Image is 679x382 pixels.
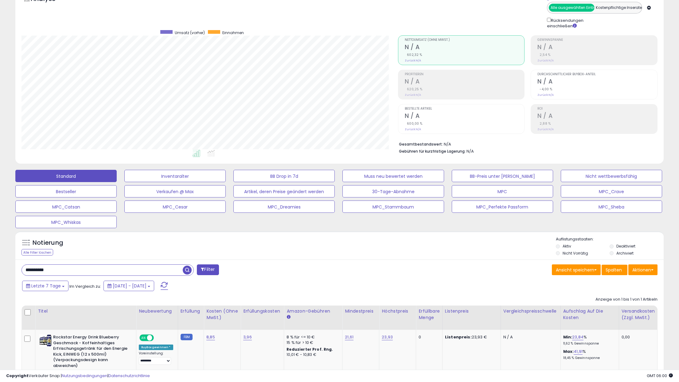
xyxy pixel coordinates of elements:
[561,185,662,197] button: MPC_Crave
[181,308,200,314] font: Erfüllung
[548,93,554,97] font: N/A
[647,373,673,379] span: 2025-09-18 09:11 GMT
[556,236,594,242] font: Auflistungsstaaten:
[547,18,583,29] font: Rücksendungen einschließen
[548,127,554,131] font: N/A
[574,349,583,354] font: 41,91
[602,265,627,275] button: Spalten
[498,189,507,195] font: MPC
[139,351,163,356] font: Voreinstellung:
[206,334,215,340] font: 8,85
[15,185,117,197] button: Bestseller
[103,281,154,291] button: [DATE] - [DATE]
[175,30,205,35] font: Umsatz (vorher)
[372,189,415,195] font: 30-Tage-Abnahme
[583,349,586,354] font: %
[572,334,583,340] a: 23,84
[551,5,602,10] font: Alle ausgewählten Einträge
[563,349,574,354] font: Max:
[15,216,117,228] button: MPC_Whiskas
[537,59,548,62] font: Zurück:
[407,53,422,57] font: 602,32 %
[287,314,290,320] small: Amazon-Gebühren.
[466,148,474,154] font: N/A
[233,185,335,197] button: Artikel, deren Preise geändert werden
[405,127,416,131] font: Zurück:
[124,201,226,213] button: MPC_Cesar
[416,93,421,97] font: N/A
[56,173,76,179] font: Standard
[342,170,444,182] button: Muss neu bewertet werden
[141,345,171,349] font: BuyBox gewinnen *
[69,283,101,289] font: Im Vergleich zu:
[141,336,145,340] font: AN
[39,334,52,347] img: 512ApT2xA6L._SL40_.jpg
[452,170,553,182] button: BB-Preis unter [PERSON_NAME]
[416,59,421,62] font: N/A
[405,43,420,51] font: N / A
[161,173,189,179] font: Inventaralter
[540,121,551,126] font: 2,88 %
[606,267,622,273] font: Spalten
[537,77,552,86] font: N / A
[243,308,280,314] font: Erfüllungskosten
[52,204,80,210] font: MPC_Catsan
[472,334,487,340] font: 23,93 €
[53,334,127,368] font: Rockstar Energy Drink Blueberry Geschmack - Koffeinhaltiges Erfrischungsgetränk für den Energie K...
[38,308,48,314] font: Titel
[594,4,640,12] button: Kostenpflichtige Inserate
[595,296,658,302] font: Anzeige von 1 bis 1 von 1 Artikeln
[563,334,572,340] font: Min:
[552,264,601,275] button: Ansicht speichern
[15,170,117,182] button: Standard
[537,43,552,51] font: N / A
[222,30,244,35] font: Einnahmen
[503,334,513,340] font: N / A
[15,201,117,213] button: MPC_Catsan
[244,189,324,195] font: Artikel, deren Preise geändert werden
[561,170,662,182] button: Nicht wettbewerbsfähig
[405,112,420,120] font: N / A
[622,308,655,321] font: Versandkosten (zzgl. MwSt.)
[537,72,596,76] font: Durchschnittlicher Buybox-Anteil
[583,334,587,340] font: %
[382,334,393,340] a: 23,93
[156,189,194,195] font: Verkaufen @ Max
[345,308,373,314] font: Mindestpreis
[540,87,552,92] font: -4,00 %
[537,93,548,97] font: Zurück:
[51,219,81,225] font: MPC_Whiskas
[445,334,472,340] font: Listenpreis:
[419,334,421,340] font: 0
[287,347,333,352] font: Reduzierter Prof. Rng.
[287,308,330,314] font: Amazon-Gebühren
[622,334,630,340] font: 0,00
[549,4,595,12] button: Alle ausgewählten Einträge
[407,87,423,92] font: 620,25 %
[270,173,298,179] font: BB Drop in 7d
[405,106,432,111] font: Bestellte Artikel
[416,127,421,131] font: N/A
[563,341,599,346] font: 11,62 % Gewinnspanne
[108,373,150,379] a: Datenschutzrichtlinie
[616,251,634,256] font: Archiviert
[197,264,219,275] button: Filter
[599,189,624,195] font: MPC_Crave
[113,283,146,289] font: [DATE] - [DATE]
[268,204,301,210] font: MPC_Dreamies
[31,283,61,289] font: Letzte 7 Tage
[452,185,553,197] button: MPC
[476,204,528,210] font: MPC_Perfekte Passform
[233,170,335,182] button: BB Drop in 7d
[405,59,416,62] font: Zurück:
[419,308,440,321] font: Erfüllbare Menge
[62,373,107,379] a: Nutzungsbedingungen
[563,308,603,321] font: Aufschlag auf die Kosten
[243,334,252,340] a: 3,96
[382,308,408,314] font: Höchstpreis
[586,173,637,179] font: Nicht wettbewerbsfähig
